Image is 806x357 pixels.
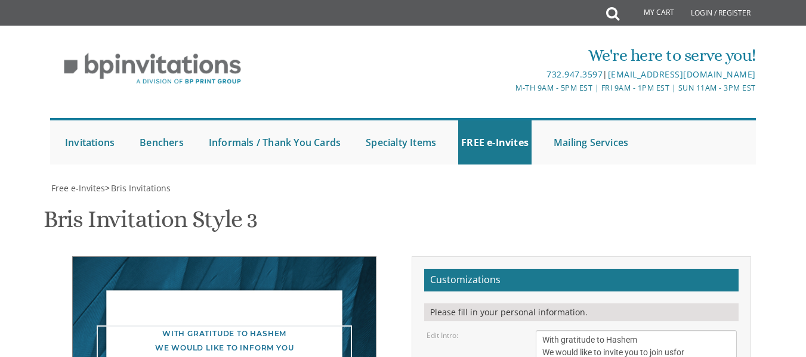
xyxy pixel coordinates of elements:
h2: Customizations [424,269,739,291]
a: Informals / Thank You Cards [206,120,344,164]
a: Bris Invitations [110,182,171,194]
a: [EMAIL_ADDRESS][DOMAIN_NAME] [608,69,756,80]
a: My Cart [618,1,683,25]
a: Specialty Items [363,120,439,164]
label: Edit Intro: [427,330,458,340]
div: | [286,67,756,82]
span: > [105,182,171,194]
a: Benchers [137,120,187,164]
h1: Bris Invitation Style 3 [44,206,257,241]
span: Bris Invitations [111,182,171,194]
div: Please fill in your personal information. [424,303,739,321]
a: 732.947.3597 [546,69,603,80]
span: Free e-Invites [51,182,105,194]
a: Invitations [62,120,118,164]
a: Free e-Invites [50,182,105,194]
img: BP Invitation Loft [50,44,255,94]
a: FREE e-Invites [458,120,532,164]
div: M-Th 9am - 5pm EST | Fri 9am - 1pm EST | Sun 11am - 3pm EST [286,82,756,94]
a: Mailing Services [551,120,631,164]
div: We're here to serve you! [286,44,756,67]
